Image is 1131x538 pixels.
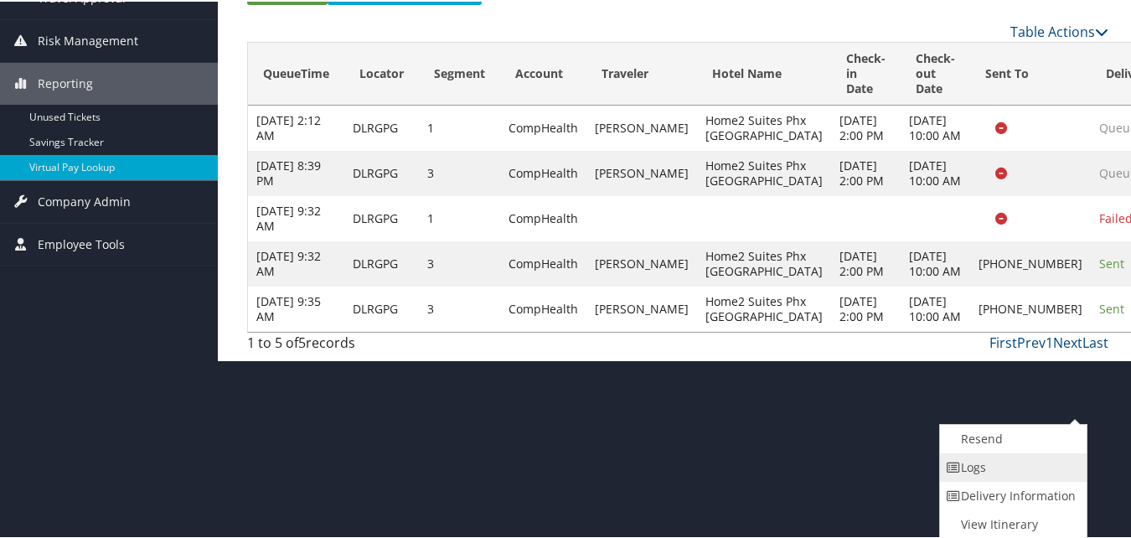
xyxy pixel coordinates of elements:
[697,104,831,149] td: Home2 Suites Phx [GEOGRAPHIC_DATA]
[1010,21,1108,39] a: Table Actions
[831,149,901,194] td: [DATE] 2:00 PM
[419,104,500,149] td: 1
[38,18,138,60] span: Risk Management
[344,285,419,330] td: DLRGPG
[940,423,1083,452] a: Resend
[831,104,901,149] td: [DATE] 2:00 PM
[989,332,1017,350] a: First
[248,41,344,104] th: QueueTime: activate to sort column descending
[248,194,344,240] td: [DATE] 9:32 AM
[419,285,500,330] td: 3
[901,104,970,149] td: [DATE] 10:00 AM
[38,179,131,221] span: Company Admin
[697,149,831,194] td: Home2 Suites Phx [GEOGRAPHIC_DATA]
[1046,332,1053,350] a: 1
[344,194,419,240] td: DLRGPG
[831,240,901,285] td: [DATE] 2:00 PM
[419,149,500,194] td: 3
[586,240,697,285] td: [PERSON_NAME]
[500,41,586,104] th: Account: activate to sort column ascending
[500,240,586,285] td: CompHealth
[901,240,970,285] td: [DATE] 10:00 AM
[1017,332,1046,350] a: Prev
[901,41,970,104] th: Check-out Date: activate to sort column ascending
[344,149,419,194] td: DLRGPG
[500,104,586,149] td: CompHealth
[697,285,831,330] td: Home2 Suites Phx [GEOGRAPHIC_DATA]
[586,149,697,194] td: [PERSON_NAME]
[970,240,1091,285] td: [PHONE_NUMBER]
[419,194,500,240] td: 1
[248,240,344,285] td: [DATE] 9:32 AM
[940,480,1083,509] a: Delivery Information
[970,285,1091,330] td: [PHONE_NUMBER]
[1099,299,1124,315] span: Sent
[298,332,306,350] span: 5
[586,41,697,104] th: Traveler: activate to sort column ascending
[586,285,697,330] td: [PERSON_NAME]
[831,285,901,330] td: [DATE] 2:00 PM
[1099,254,1124,270] span: Sent
[831,41,901,104] th: Check-in Date: activate to sort column ascending
[697,240,831,285] td: Home2 Suites Phx [GEOGRAPHIC_DATA]
[419,240,500,285] td: 3
[500,194,586,240] td: CompHealth
[248,149,344,194] td: [DATE] 8:39 PM
[586,104,697,149] td: [PERSON_NAME]
[500,285,586,330] td: CompHealth
[344,104,419,149] td: DLRGPG
[248,104,344,149] td: [DATE] 2:12 AM
[1053,332,1082,350] a: Next
[940,452,1083,480] a: Logs
[940,509,1083,537] a: View Itinerary
[901,285,970,330] td: [DATE] 10:00 AM
[344,41,419,104] th: Locator: activate to sort column ascending
[500,149,586,194] td: CompHealth
[419,41,500,104] th: Segment: activate to sort column ascending
[901,149,970,194] td: [DATE] 10:00 AM
[38,222,125,264] span: Employee Tools
[248,285,344,330] td: [DATE] 9:35 AM
[344,240,419,285] td: DLRGPG
[970,41,1091,104] th: Sent To: activate to sort column ascending
[247,331,444,360] div: 1 to 5 of records
[38,61,93,103] span: Reporting
[1082,332,1108,350] a: Last
[697,41,831,104] th: Hotel Name: activate to sort column ascending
